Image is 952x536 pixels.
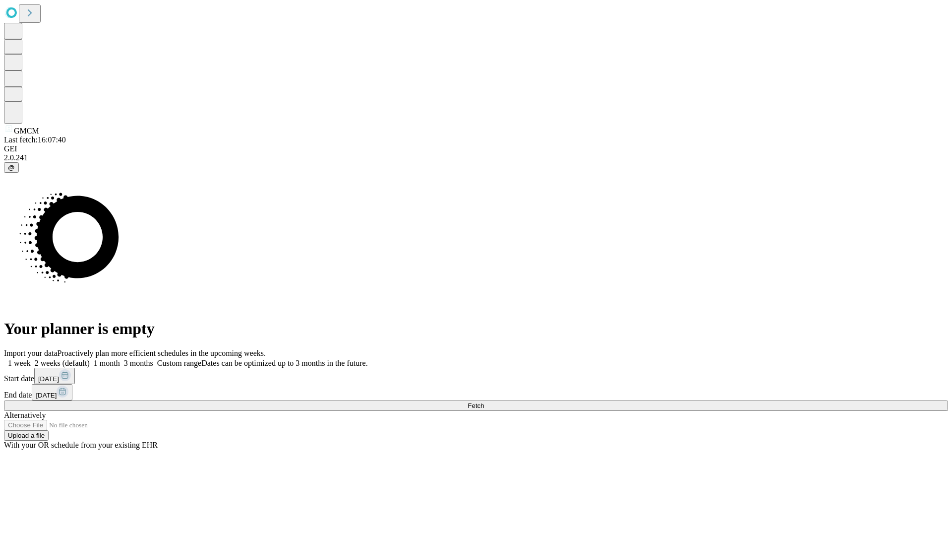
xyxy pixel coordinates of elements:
[157,359,201,367] span: Custom range
[32,384,72,401] button: [DATE]
[4,368,948,384] div: Start date
[4,135,66,144] span: Last fetch: 16:07:40
[8,359,31,367] span: 1 week
[4,384,948,401] div: End date
[36,392,57,399] span: [DATE]
[34,368,75,384] button: [DATE]
[4,320,948,338] h1: Your planner is empty
[201,359,367,367] span: Dates can be optimized up to 3 months in the future.
[124,359,153,367] span: 3 months
[4,441,158,449] span: With your OR schedule from your existing EHR
[58,349,266,357] span: Proactively plan more efficient schedules in the upcoming weeks.
[35,359,90,367] span: 2 weeks (default)
[4,144,948,153] div: GEI
[14,127,39,135] span: GMCM
[94,359,120,367] span: 1 month
[4,401,948,411] button: Fetch
[4,430,49,441] button: Upload a file
[468,402,484,409] span: Fetch
[4,153,948,162] div: 2.0.241
[38,375,59,383] span: [DATE]
[4,162,19,173] button: @
[4,349,58,357] span: Import your data
[4,411,46,419] span: Alternatively
[8,164,15,171] span: @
